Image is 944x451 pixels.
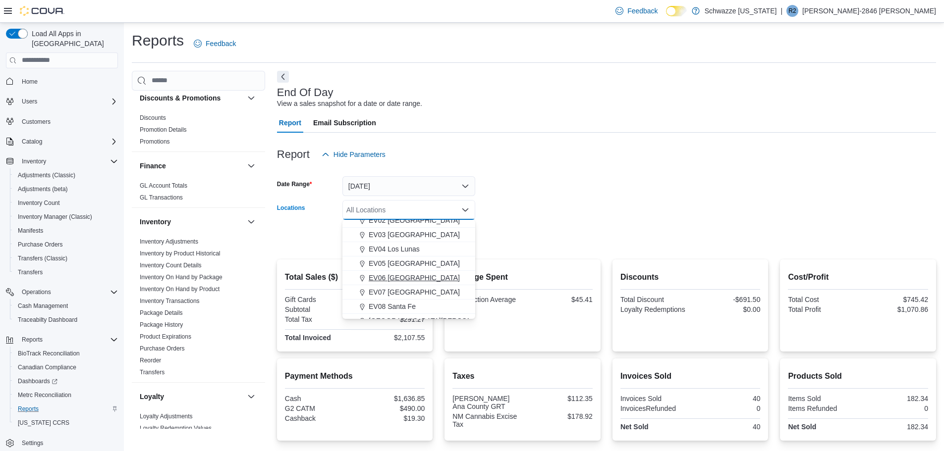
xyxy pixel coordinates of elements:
[611,1,662,21] a: Feedback
[140,161,243,171] button: Finance
[14,361,80,373] a: Canadian Compliance
[285,370,425,382] h2: Payment Methods
[140,238,198,245] a: Inventory Adjustments
[14,169,79,181] a: Adjustments (Classic)
[369,215,460,225] span: EV02 [GEOGRAPHIC_DATA]
[140,345,185,352] a: Purchase Orders
[788,370,928,382] h2: Products Sold
[2,95,122,108] button: Users
[14,252,71,264] a: Transfers (Classic)
[14,361,118,373] span: Canadian Compliance
[20,6,64,16] img: Cova
[140,286,220,293] a: Inventory On Hand by Product
[277,87,333,99] h3: End Of Day
[18,185,68,193] span: Adjustments (beta)
[140,392,243,401] button: Loyalty
[140,345,185,352] span: Purchase Orders
[342,228,475,242] button: EV03 [GEOGRAPHIC_DATA]
[2,114,122,129] button: Customers
[620,271,761,283] h2: Discounts
[369,287,460,297] span: EV07 [GEOGRAPHIC_DATA]
[140,114,166,122] span: Discounts
[14,375,118,387] span: Dashboards
[140,285,220,293] span: Inventory On Hand by Product
[22,157,46,165] span: Inventory
[10,374,122,388] a: Dashboards
[140,126,187,134] span: Promotion Details
[620,404,688,412] div: InvoicesRefunded
[14,211,96,223] a: Inventory Manager (Classic)
[14,403,118,415] span: Reports
[452,370,593,382] h2: Taxes
[140,261,202,269] span: Inventory Count Details
[14,211,118,223] span: Inventory Manager (Classic)
[666,6,687,16] input: Dark Mode
[14,389,75,401] a: Metrc Reconciliation
[461,206,469,214] button: Close list of options
[18,254,67,262] span: Transfers (Classic)
[140,357,161,364] a: Reorder
[802,5,936,17] p: [PERSON_NAME]-2846 [PERSON_NAME]
[22,78,38,86] span: Home
[14,252,118,264] span: Transfers (Classic)
[14,300,72,312] a: Cash Management
[18,155,118,167] span: Inventory
[369,273,460,283] span: EV06 [GEOGRAPHIC_DATA]
[620,395,688,402] div: Invoices Sold
[333,150,386,159] span: Hide Parameters
[18,115,118,128] span: Customers
[22,336,43,344] span: Reports
[18,363,76,371] span: Canadian Compliance
[22,288,51,296] span: Operations
[18,136,118,148] span: Catalog
[140,356,161,364] span: Reorder
[342,176,475,196] button: [DATE]
[14,183,118,195] span: Adjustments (beta)
[10,224,122,238] button: Manifests
[14,239,67,251] a: Purchase Orders
[18,116,55,128] a: Customers
[788,271,928,283] h2: Cost/Profit
[357,414,425,422] div: $19.30
[140,425,212,432] a: Loyalty Redemption Values
[10,168,122,182] button: Adjustments (Classic)
[140,194,183,201] span: GL Transactions
[788,423,816,431] strong: Net Sold
[140,309,183,316] a: Package Details
[10,416,122,430] button: [US_STATE] CCRS
[140,161,166,171] h3: Finance
[14,300,118,312] span: Cash Management
[692,404,760,412] div: 0
[18,350,80,357] span: BioTrack Reconciliation
[14,169,118,181] span: Adjustments (Classic)
[860,305,928,313] div: $1,070.86
[318,145,389,164] button: Hide Parameters
[140,238,198,246] span: Inventory Adjustments
[860,423,928,431] div: 182.34
[18,136,46,148] button: Catalog
[14,266,47,278] a: Transfers
[452,271,593,283] h2: Average Spent
[132,31,184,50] h1: Reports
[14,225,118,237] span: Manifests
[14,375,61,387] a: Dashboards
[18,199,60,207] span: Inventory Count
[14,403,43,415] a: Reports
[140,182,187,190] span: GL Account Totals
[10,251,122,265] button: Transfers (Classic)
[342,271,475,285] button: EV06 [GEOGRAPHIC_DATA]
[285,315,353,323] div: Total Tax
[369,301,416,311] span: EV08 Santa Fe
[357,404,425,412] div: $490.00
[14,239,118,251] span: Purchase Orders
[18,302,68,310] span: Cash Management
[18,155,50,167] button: Inventory
[14,197,118,209] span: Inventory Count
[18,171,75,179] span: Adjustments (Classic)
[369,316,498,326] span: [GEOGRAPHIC_DATA][PERSON_NAME]
[14,197,64,209] a: Inventory Count
[620,305,688,313] div: Loyalty Redemptions
[2,333,122,347] button: Reports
